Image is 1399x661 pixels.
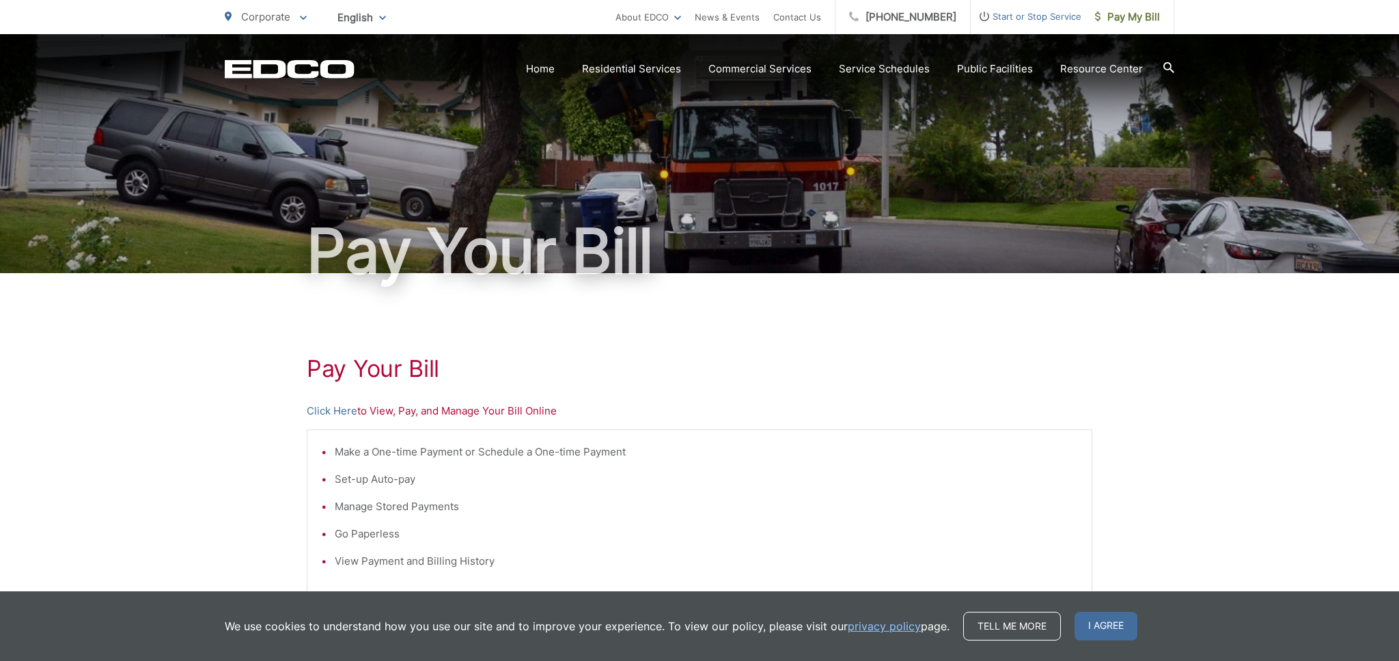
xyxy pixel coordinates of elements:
li: View Payment and Billing History [335,553,1078,569]
span: I agree [1075,612,1137,641]
a: Service Schedules [839,61,930,77]
p: * Requires a One-time Registration (or Online Account Set-up to Create Your Username and Password) [321,590,1078,606]
a: EDCD logo. Return to the homepage. [225,59,355,79]
a: News & Events [695,9,760,25]
li: Go Paperless [335,526,1078,542]
h1: Pay Your Bill [225,217,1174,285]
span: English [327,5,396,29]
h1: Pay Your Bill [307,355,1092,382]
span: Pay My Bill [1095,9,1160,25]
a: Public Facilities [957,61,1033,77]
a: Contact Us [773,9,821,25]
a: privacy policy [848,618,921,634]
a: Commercial Services [708,61,812,77]
li: Make a One-time Payment or Schedule a One-time Payment [335,444,1078,460]
p: We use cookies to understand how you use our site and to improve your experience. To view our pol... [225,618,950,634]
li: Manage Stored Payments [335,498,1078,515]
p: to View, Pay, and Manage Your Bill Online [307,403,1092,419]
a: Click Here [307,403,357,419]
span: Corporate [241,10,290,23]
a: Resource Center [1060,61,1143,77]
a: Tell me more [963,612,1061,641]
li: Set-up Auto-pay [335,471,1078,488]
a: Residential Services [582,61,681,77]
a: About EDCO [615,9,681,25]
a: Home [526,61,555,77]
